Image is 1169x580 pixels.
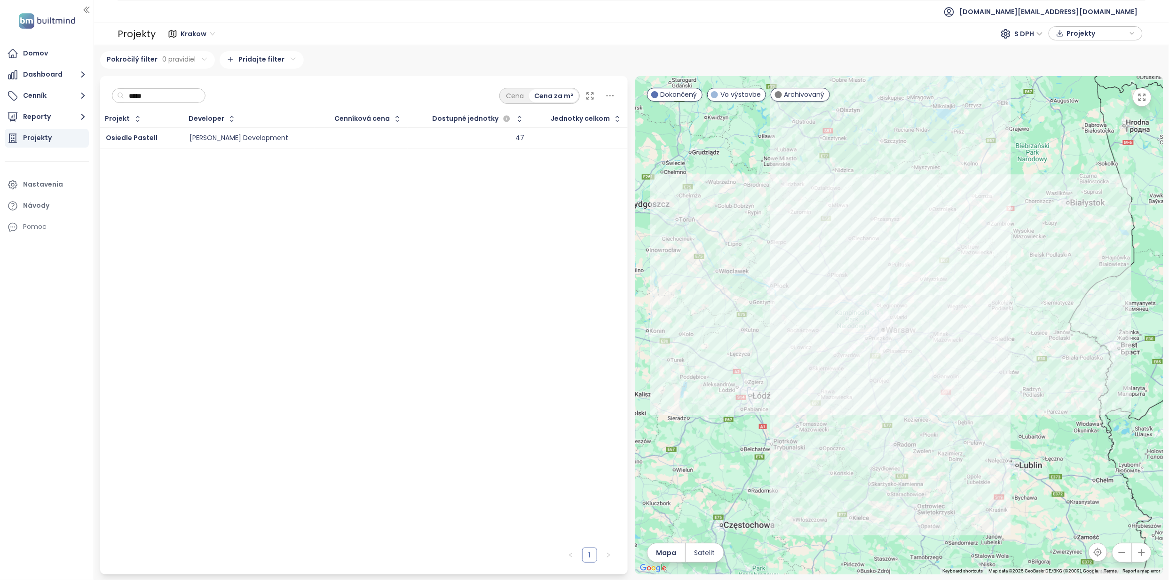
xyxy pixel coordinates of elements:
[501,89,529,102] div: Cena
[784,89,825,100] span: Archivovaný
[638,562,669,574] img: Google
[118,24,156,43] div: Projekty
[686,543,724,562] button: Satelit
[661,89,697,100] span: Dokončený
[16,11,78,31] img: logo
[638,562,669,574] a: Open this area in Google Maps (opens a new window)
[606,552,611,558] span: right
[695,548,715,558] span: Satelit
[334,116,390,122] div: Cenníková cena
[5,129,89,148] a: Projekty
[23,132,52,144] div: Projekty
[563,548,578,563] li: Predchádzajúca strana
[23,221,47,233] div: Pomoc
[720,89,761,100] span: Vo výstavbe
[190,134,288,142] div: [PERSON_NAME] Development
[105,116,130,122] div: Projekt
[5,44,89,63] a: Domov
[568,552,574,558] span: left
[432,113,512,125] div: Dostupné jednotky
[163,54,196,64] span: 0 pravidiel
[563,548,578,563] button: left
[1104,568,1117,573] a: Terms (opens in new tab)
[1015,27,1043,41] span: S DPH
[220,51,304,69] div: Pridajte filter
[181,27,215,41] span: Krakow
[583,548,597,562] a: 1
[189,116,224,122] div: Developer
[1054,26,1137,40] div: button
[432,116,498,122] span: Dostupné jednotky
[960,0,1138,23] span: [DOMAIN_NAME][EMAIL_ADDRESS][DOMAIN_NAME]
[23,179,63,190] div: Nastavenia
[5,196,89,215] a: Návody
[943,568,983,574] button: Keyboard shortcuts
[5,65,89,84] button: Dashboard
[551,116,610,122] div: Jednotky celkom
[601,548,616,563] button: right
[5,218,89,236] div: Pomoc
[648,543,685,562] button: Mapa
[23,200,49,212] div: Návody
[100,51,215,69] div: Pokročilý filter
[5,86,89,105] button: Cenník
[601,548,616,563] li: Nasledujúca strana
[515,134,524,142] div: 47
[656,548,677,558] span: Mapa
[1123,568,1161,573] a: Report a map error
[582,548,597,563] li: 1
[23,47,48,59] div: Domov
[5,108,89,126] button: Reporty
[1066,26,1127,40] span: Projekty
[106,133,158,142] a: Osiedle Pastell
[5,175,89,194] a: Nastavenia
[529,89,578,102] div: Cena za m²
[989,568,1098,573] span: Map data ©2025 GeoBasis-DE/BKG (©2009), Google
